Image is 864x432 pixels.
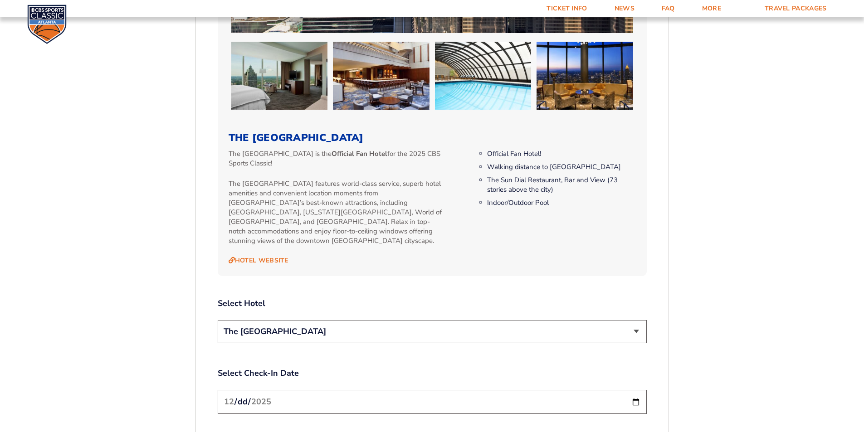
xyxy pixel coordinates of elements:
li: Walking distance to [GEOGRAPHIC_DATA] [487,162,635,172]
img: The Westin Peachtree Plaza Atlanta [231,42,328,110]
p: The [GEOGRAPHIC_DATA] is the for the 2025 CBS Sports Classic! [229,149,446,168]
img: CBS Sports Classic [27,5,67,44]
label: Select Hotel [218,298,647,309]
p: The [GEOGRAPHIC_DATA] features world-class service, superb hotel amenities and convenient locatio... [229,179,446,246]
label: Select Check-In Date [218,368,647,379]
img: The Westin Peachtree Plaza Atlanta [333,42,430,110]
li: Indoor/Outdoor Pool [487,198,635,208]
img: The Westin Peachtree Plaza Atlanta [435,42,532,110]
li: The Sun Dial Restaurant, Bar and View (73 stories above the city) [487,175,635,194]
a: Hotel Website [229,257,288,265]
strong: Official Fan Hotel [332,149,387,158]
h3: The [GEOGRAPHIC_DATA] [229,132,636,144]
img: The Westin Peachtree Plaza Atlanta [537,42,633,110]
li: Official Fan Hotel! [487,149,635,159]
